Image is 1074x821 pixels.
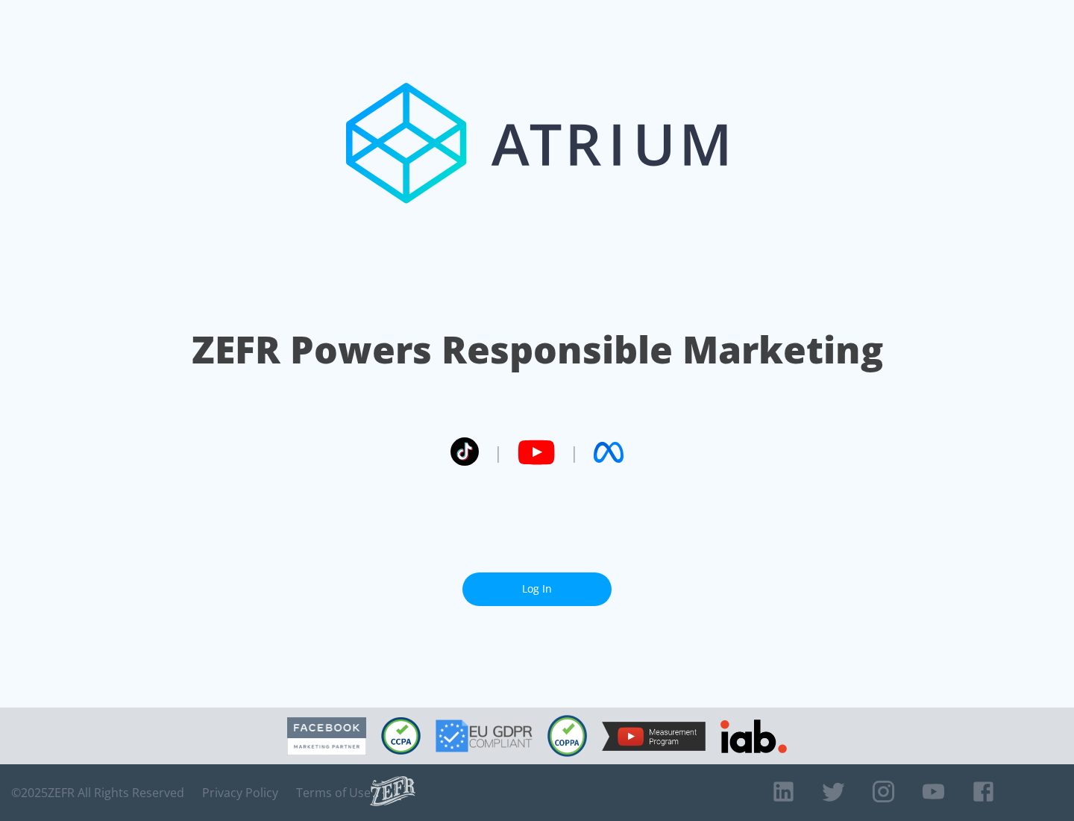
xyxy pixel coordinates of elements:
span: | [494,441,503,463]
a: Log In [462,572,612,606]
a: Privacy Policy [202,785,278,800]
img: IAB [720,719,787,753]
img: YouTube Measurement Program [602,722,706,751]
a: Terms of Use [296,785,371,800]
img: COPPA Compliant [547,715,587,757]
img: GDPR Compliant [436,719,533,752]
img: Facebook Marketing Partner [287,717,366,755]
span: © 2025 ZEFR All Rights Reserved [11,785,184,800]
h1: ZEFR Powers Responsible Marketing [192,324,883,375]
img: CCPA Compliant [381,717,421,755]
span: | [570,441,579,463]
